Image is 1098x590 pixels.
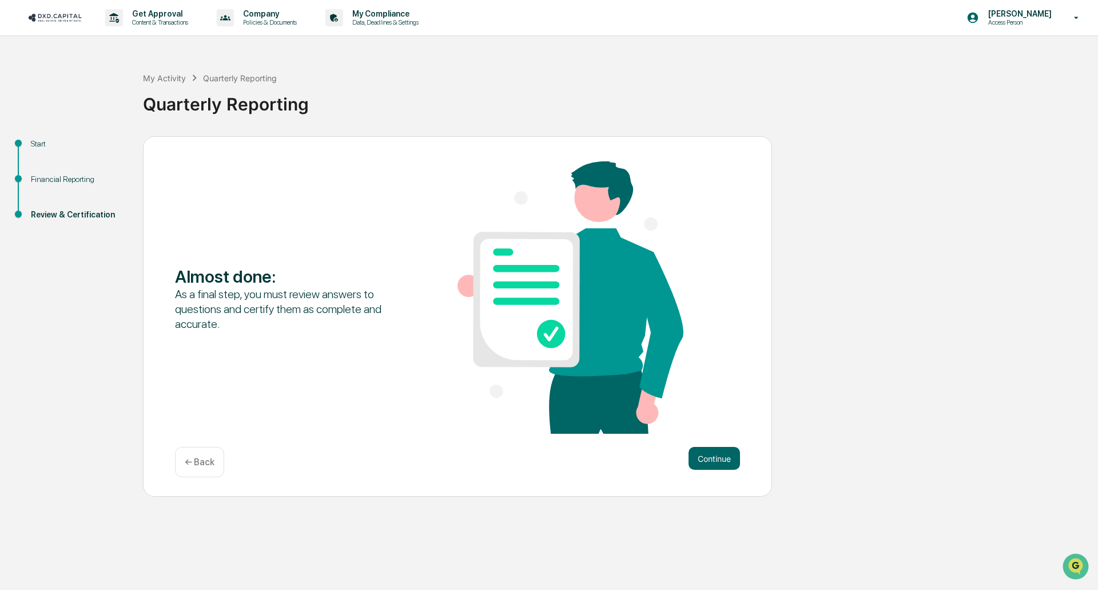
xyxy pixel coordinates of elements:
p: [PERSON_NAME] [979,9,1057,18]
div: As a final step, you must review answers to questions and certify them as complete and accurate. [175,287,401,331]
button: Continue [689,447,740,470]
a: 🗄️Attestations [78,140,146,160]
p: Policies & Documents [234,18,303,26]
img: Almost done [457,161,683,434]
div: 🗄️ [83,145,92,155]
p: Content & Transactions [123,18,194,26]
span: Attestations [94,144,142,156]
div: Quarterly Reporting [203,73,277,83]
span: Pylon [114,194,138,203]
div: Start [31,138,125,150]
div: 🖐️ [11,145,21,155]
iframe: Open customer support [1061,552,1092,583]
a: 🖐️Preclearance [7,140,78,160]
p: Company [234,9,303,18]
p: ← Back [185,457,214,468]
div: My Activity [143,73,186,83]
a: Powered byPylon [81,193,138,203]
div: Start new chat [39,88,188,99]
button: Start new chat [194,91,208,105]
p: Data, Deadlines & Settings [343,18,424,26]
p: How can we help? [11,24,208,42]
div: Quarterly Reporting [143,85,1092,114]
div: Review & Certification [31,209,125,221]
div: Financial Reporting [31,173,125,185]
img: logo [27,12,82,23]
span: Data Lookup [23,166,72,177]
a: 🔎Data Lookup [7,161,77,182]
div: We're available if you need us! [39,99,145,108]
p: Get Approval [123,9,194,18]
div: Almost done : [175,266,401,287]
p: My Compliance [343,9,424,18]
p: Access Person [979,18,1057,26]
div: 🔎 [11,167,21,176]
img: 1746055101610-c473b297-6a78-478c-a979-82029cc54cd1 [11,88,32,108]
span: Preclearance [23,144,74,156]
